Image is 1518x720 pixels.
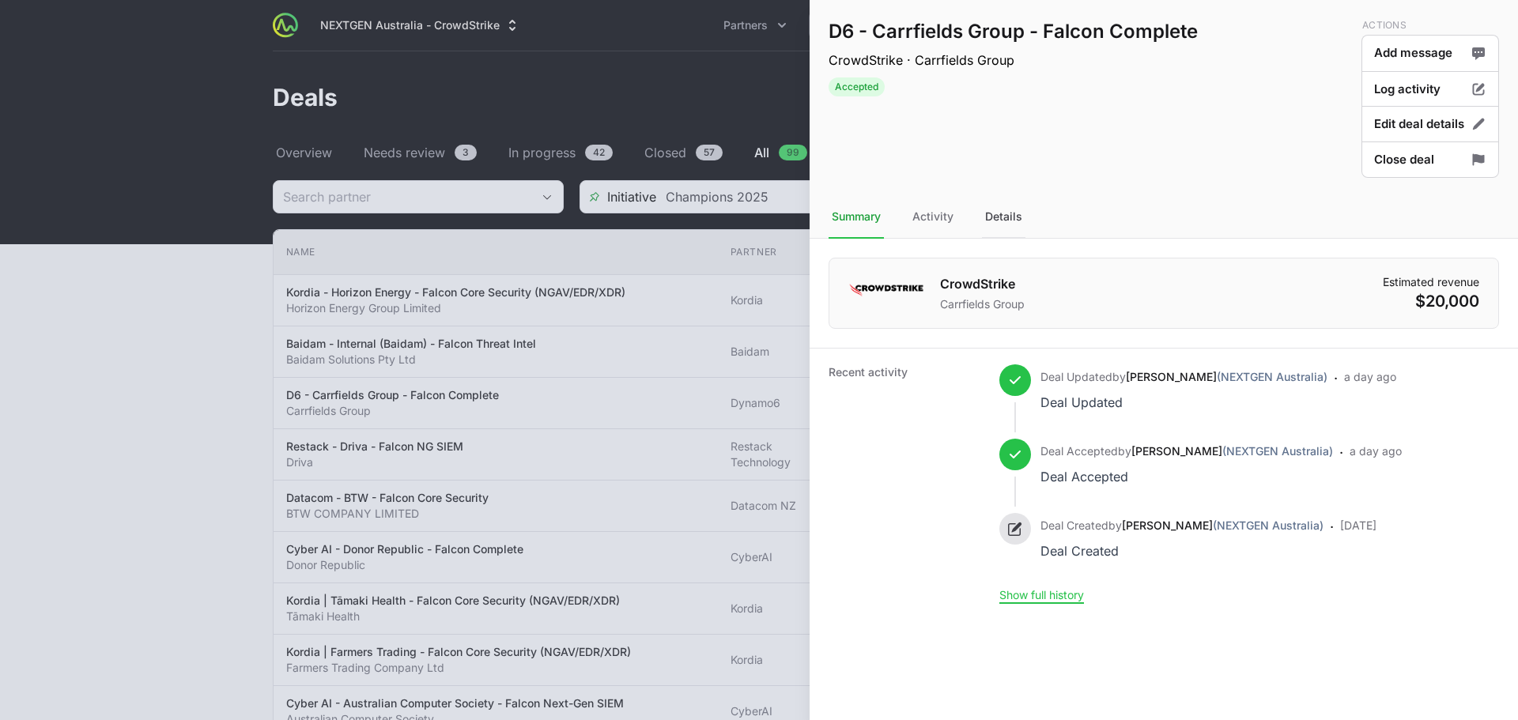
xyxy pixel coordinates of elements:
[1383,274,1479,290] dt: Estimated revenue
[1040,370,1112,383] span: Deal Updated
[1126,370,1327,383] a: [PERSON_NAME](NEXTGEN Australia)
[1350,444,1402,458] time: a day ago
[999,588,1084,602] button: Show full history
[829,364,980,603] dt: Recent activity
[982,196,1025,239] div: Details
[940,274,1025,293] h1: CrowdStrike
[1339,442,1343,488] span: ·
[829,19,1198,44] h1: D6 - Carrfields Group - Falcon Complete
[829,51,1198,70] p: CrowdStrike · Carrfields Group
[1362,19,1499,32] p: Actions
[1040,540,1324,562] div: Deal Created
[1040,518,1108,532] span: Deal Created
[1361,141,1499,179] button: Close deal
[848,274,924,306] img: CrowdStrike
[1122,518,1324,532] a: [PERSON_NAME](NEXTGEN Australia)
[1361,71,1499,108] button: Log activity
[1040,518,1324,533] p: by
[1040,466,1333,488] div: Deal Accepted
[1383,290,1479,312] dd: $20,000
[829,196,884,239] div: Summary
[1040,443,1333,459] p: by
[1040,369,1327,385] p: by
[1217,370,1327,383] span: (NEXTGEN Australia)
[810,196,1518,239] nav: Tabs
[940,296,1025,312] p: Carrfields Group
[1344,370,1396,383] time: a day ago
[1361,35,1499,72] button: Add message
[999,364,1402,587] ul: Activity history timeline
[1222,444,1333,458] span: (NEXTGEN Australia)
[1040,444,1118,458] span: Deal Accepted
[1040,391,1327,413] div: Deal Updated
[1213,518,1324,532] span: (NEXTGEN Australia)
[1361,106,1499,143] button: Edit deal details
[1334,368,1338,413] span: ·
[909,196,957,239] div: Activity
[1330,516,1334,562] span: ·
[1131,444,1333,458] a: [PERSON_NAME](NEXTGEN Australia)
[1361,19,1499,177] div: Deal actions
[1340,518,1376,532] time: [DATE]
